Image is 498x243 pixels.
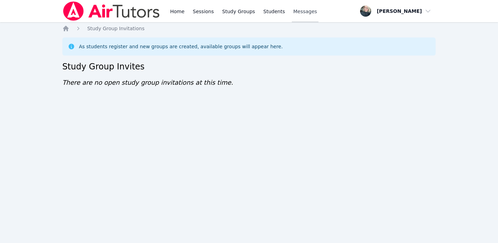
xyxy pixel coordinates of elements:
div: As students register and new groups are created, available groups will appear here. [79,43,283,50]
span: Study Group Invitations [87,26,145,31]
nav: Breadcrumb [62,25,436,32]
a: Study Group Invitations [87,25,145,32]
img: Air Tutors [62,1,160,21]
span: Messages [293,8,317,15]
h2: Study Group Invites [62,61,436,72]
span: There are no open study group invitations at this time. [62,79,233,86]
